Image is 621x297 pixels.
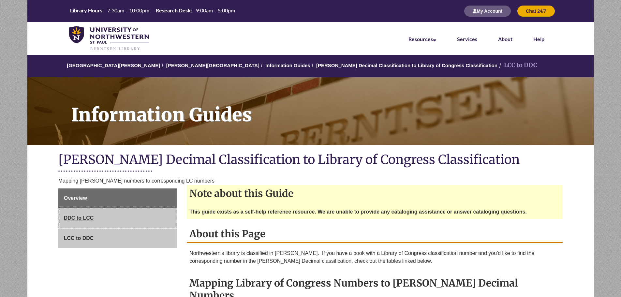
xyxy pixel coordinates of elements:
[498,36,512,42] a: About
[189,249,560,265] p: Northwestern's library is classified in [PERSON_NAME]. If you have a book with a Library of Congr...
[153,7,193,14] th: Research Desk:
[67,7,238,16] a: Hours Today
[27,77,594,145] a: Information Guides
[265,63,310,68] a: Information Guides
[187,185,563,201] h2: Note about this Guide
[187,226,563,243] h2: About this Page
[517,6,554,17] button: Chat 24/7
[58,208,177,228] a: DDC to LCC
[58,188,177,208] a: Overview
[464,6,511,17] button: My Account
[64,77,594,137] h1: Information Guides
[58,178,214,184] span: Mapping [PERSON_NAME] numbers to corresponding LC numbers
[58,152,563,169] h1: [PERSON_NAME] Decimal Classification to Library of Congress Classification
[67,63,160,68] a: [GEOGRAPHIC_DATA][PERSON_NAME]
[64,215,94,221] span: DDC to LCC
[64,195,87,201] span: Overview
[316,63,497,68] a: [PERSON_NAME] Decimal Classification to Library of Congress Classification
[517,8,554,14] a: Chat 24/7
[107,7,149,13] span: 7:30am – 10:00pm
[67,7,238,15] table: Hours Today
[58,229,177,248] a: LCC to DDC
[533,36,544,42] a: Help
[196,7,235,13] span: 9:00am – 5:00pm
[408,36,436,42] a: Resources
[457,36,477,42] a: Services
[64,235,94,241] span: LCC to DDC
[166,63,259,68] a: [PERSON_NAME][GEOGRAPHIC_DATA]
[67,7,105,14] th: Library Hours:
[189,209,527,215] strong: This guide exists as a self-help reference resource. We are unable to provide any cataloging assi...
[69,26,149,52] img: UNWSP Library Logo
[58,188,177,248] div: Guide Page Menu
[497,61,537,70] li: LCC to DDC
[464,8,511,14] a: My Account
